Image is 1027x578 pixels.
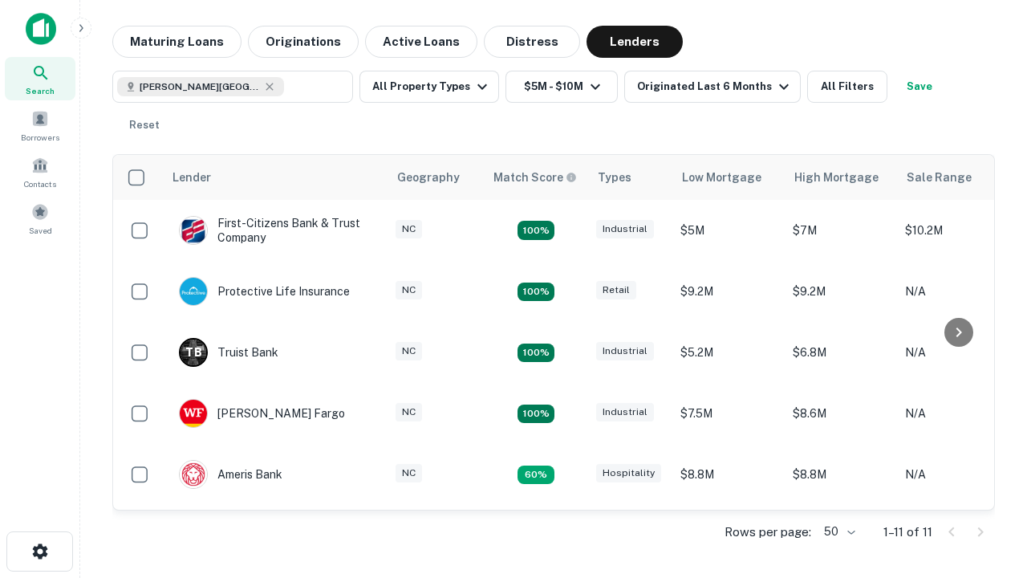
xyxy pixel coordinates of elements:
th: Low Mortgage [672,155,785,200]
button: Lenders [587,26,683,58]
button: Active Loans [365,26,477,58]
div: 50 [818,520,858,543]
span: Contacts [24,177,56,190]
th: Geography [388,155,484,200]
th: Capitalize uses an advanced AI algorithm to match your search with the best lender. The match sco... [484,155,588,200]
th: High Mortgage [785,155,897,200]
a: Search [5,57,75,100]
div: Retail [596,281,636,299]
div: Industrial [596,403,654,421]
button: All Property Types [359,71,499,103]
div: NC [396,403,422,421]
th: Types [588,155,672,200]
td: $7.5M [672,383,785,444]
div: High Mortgage [794,168,879,187]
div: NC [396,464,422,482]
td: $8.8M [672,444,785,505]
span: Borrowers [21,131,59,144]
div: Matching Properties: 2, hasApolloMatch: undefined [518,283,554,302]
p: T B [185,344,201,361]
div: Geography [397,168,460,187]
img: picture [180,278,207,305]
td: $9.2M [672,261,785,322]
td: $5.2M [672,322,785,383]
button: All Filters [807,71,887,103]
div: Capitalize uses an advanced AI algorithm to match your search with the best lender. The match sco... [493,169,577,186]
iframe: Chat Widget [947,398,1027,475]
div: Matching Properties: 1, hasApolloMatch: undefined [518,466,554,485]
div: [PERSON_NAME] Fargo [179,399,345,428]
div: NC [396,220,422,238]
div: NC [396,281,422,299]
p: Rows per page: [725,523,811,542]
img: picture [180,461,207,488]
div: Matching Properties: 3, hasApolloMatch: undefined [518,344,554,363]
div: Low Mortgage [682,168,761,187]
td: $9.2M [785,505,897,566]
p: 1–11 of 11 [883,523,932,542]
img: picture [180,217,207,244]
div: Industrial [596,342,654,360]
div: Lender [173,168,211,187]
button: $5M - $10M [505,71,618,103]
div: Matching Properties: 2, hasApolloMatch: undefined [518,405,554,424]
div: Types [598,168,631,187]
a: Borrowers [5,104,75,147]
div: NC [396,342,422,360]
button: Originations [248,26,359,58]
img: picture [180,400,207,427]
h6: Match Score [493,169,574,186]
td: $9.2M [785,261,897,322]
div: Sale Range [907,168,972,187]
div: Matching Properties: 2, hasApolloMatch: undefined [518,221,554,240]
button: Maturing Loans [112,26,242,58]
td: $6.8M [785,322,897,383]
td: $9.2M [672,505,785,566]
a: Contacts [5,150,75,193]
div: Hospitality [596,464,661,482]
a: Saved [5,197,75,240]
span: Saved [29,224,52,237]
div: Protective Life Insurance [179,277,350,306]
div: Truist Bank [179,338,278,367]
span: [PERSON_NAME][GEOGRAPHIC_DATA], [GEOGRAPHIC_DATA] [140,79,260,94]
span: Search [26,84,55,97]
button: Save your search to get updates of matches that match your search criteria. [894,71,945,103]
button: Distress [484,26,580,58]
td: $8.6M [785,383,897,444]
div: Ameris Bank [179,460,282,489]
th: Lender [163,155,388,200]
td: $7M [785,200,897,261]
div: Industrial [596,220,654,238]
td: $8.8M [785,444,897,505]
img: capitalize-icon.png [26,13,56,45]
td: $5M [672,200,785,261]
div: Originated Last 6 Months [637,77,794,96]
button: Originated Last 6 Months [624,71,801,103]
div: First-citizens Bank & Trust Company [179,216,371,245]
button: Reset [119,109,170,141]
